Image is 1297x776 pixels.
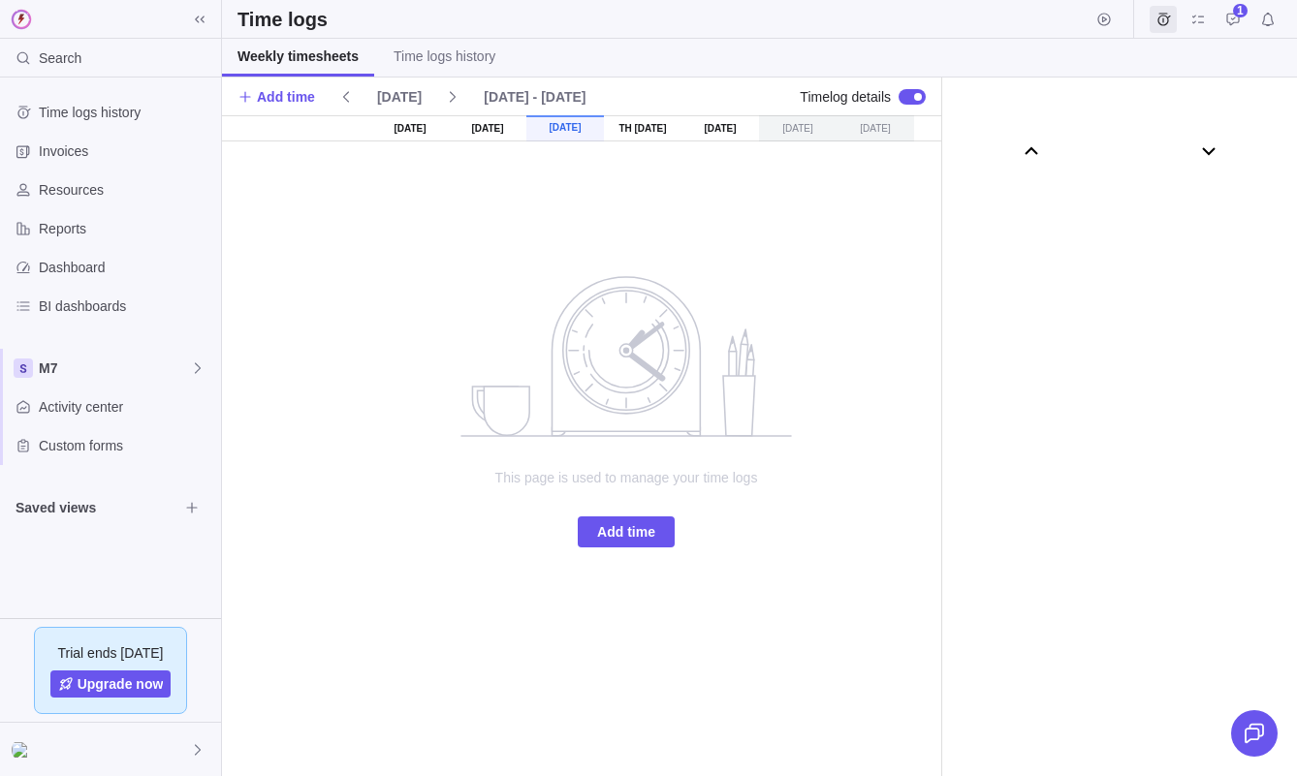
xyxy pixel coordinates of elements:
[222,39,374,77] a: Weekly timesheets
[432,468,820,487] span: This page is used to manage your time logs
[1150,15,1177,30] a: Time logs
[377,87,422,107] span: [DATE]
[237,47,359,66] span: Weekly timesheets
[8,6,35,33] img: logo
[178,494,206,521] span: Browse views
[39,219,213,238] span: Reports
[39,258,213,277] span: Dashboard
[50,670,172,698] a: Upgrade now
[681,115,759,141] div: [DATE]
[12,738,35,761] div: Emily Halvorson
[39,48,81,68] span: Search
[1150,6,1177,33] span: Time logs
[394,47,495,66] span: Time logs history
[578,516,675,547] span: Add time
[371,115,449,141] div: [DATE]
[759,115,837,141] div: [DATE]
[1219,6,1247,33] span: Approval requests
[39,180,213,200] span: Resources
[1091,6,1118,33] span: Start timer
[39,436,213,455] span: Custom forms
[237,83,315,110] span: Add time
[78,674,164,694] span: Upgrade now
[369,83,429,110] span: [DATE]
[39,358,190,378] span: M7
[16,498,178,517] span: Saved views
[1254,6,1281,33] span: Notifications
[432,141,820,776] div: no data to show
[39,397,213,417] span: Activity center
[12,742,35,758] img: Show
[1185,6,1212,33] span: My assignments
[800,87,891,107] span: Timelog details
[1219,15,1247,30] a: Approval requests
[1185,15,1212,30] a: My assignments
[378,39,511,77] a: Time logs history
[39,141,213,161] span: Invoices
[39,103,213,122] span: Time logs history
[1254,15,1281,30] a: Notifications
[604,115,681,141] div: Th [DATE]
[597,520,655,543] span: Add time
[257,87,315,107] span: Add time
[837,115,914,141] div: [DATE]
[58,643,164,663] span: Trial ends [DATE]
[39,296,213,316] span: BI dashboards
[526,115,604,141] div: [DATE]
[449,115,526,141] div: [DATE]
[237,6,328,33] h2: Time logs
